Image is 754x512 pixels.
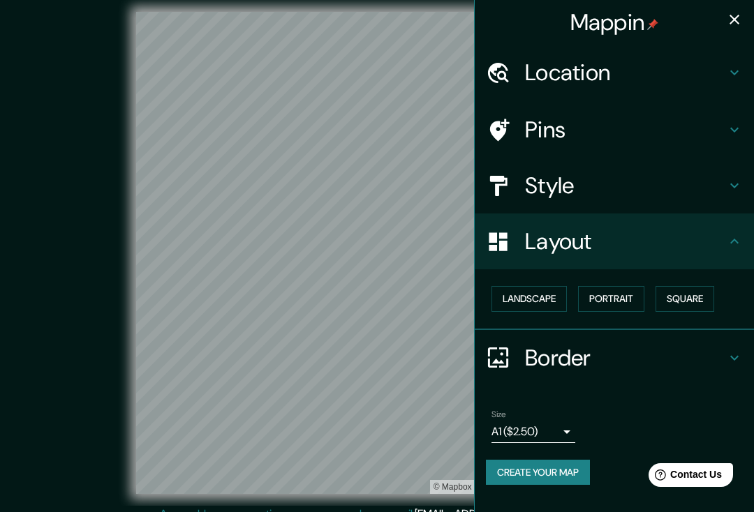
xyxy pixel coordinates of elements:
[486,460,590,485] button: Create your map
[656,286,714,312] button: Square
[136,12,619,494] canvas: Map
[525,116,726,144] h4: Pins
[475,213,754,269] div: Layout
[525,59,726,86] h4: Location
[491,408,506,420] label: Size
[570,8,659,36] h4: Mappin
[647,19,658,30] img: pin-icon.png
[630,458,739,497] iframe: Help widget launcher
[491,286,567,312] button: Landscape
[491,421,575,443] div: A1 ($2.50)
[475,45,754,100] div: Location
[475,330,754,386] div: Border
[578,286,644,312] button: Portrait
[525,227,726,255] h4: Layout
[525,344,726,372] h4: Border
[525,172,726,199] h4: Style
[434,482,472,492] a: Mapbox
[475,158,754,213] div: Style
[475,102,754,158] div: Pins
